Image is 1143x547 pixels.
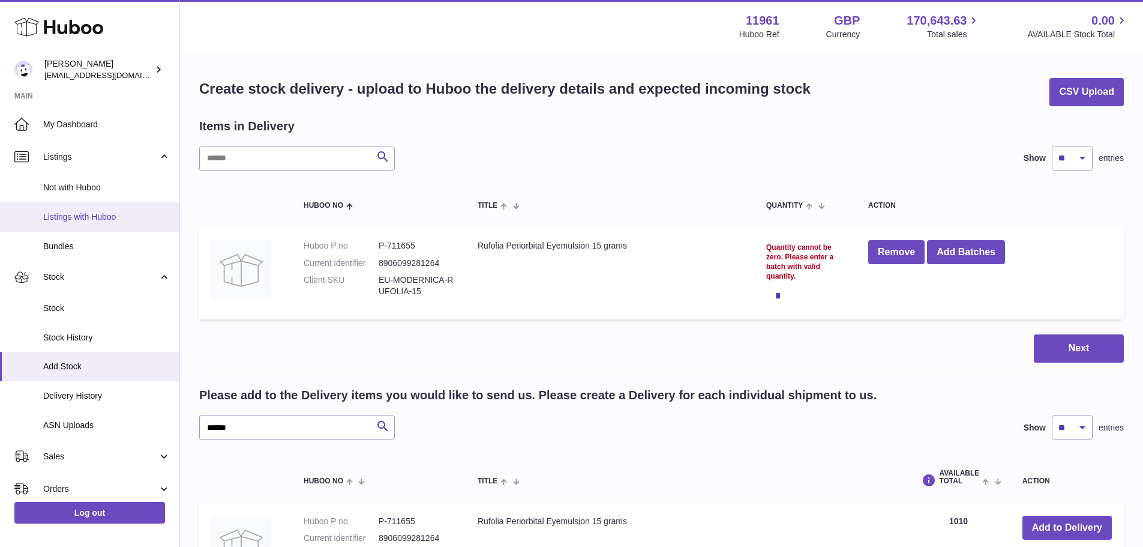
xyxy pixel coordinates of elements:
[43,451,158,462] span: Sales
[304,477,343,485] span: Huboo no
[834,13,860,29] strong: GBP
[43,483,158,495] span: Orders
[1099,422,1124,434] span: entries
[868,240,925,265] button: Remove
[304,258,379,269] dt: Current identifier
[907,13,967,29] span: 170,643.63
[379,516,454,527] dd: P-711655
[43,332,170,343] span: Stock History
[304,240,379,252] dt: Huboo P no
[766,243,844,282] div: Quantity cannot be zero. Please enter a batch with valid quantity.
[379,240,454,252] dd: P-711655
[199,387,877,403] h2: Please add to the Delivery items you would like to send us. Please create a Delivery for each ind...
[43,390,170,402] span: Delivery History
[1034,334,1124,363] button: Next
[43,119,170,130] span: My Dashboard
[1091,13,1115,29] span: 0.00
[43,182,170,193] span: Not with Huboo
[43,271,158,283] span: Stock
[44,70,176,80] span: [EMAIL_ADDRESS][DOMAIN_NAME]
[304,274,379,297] dt: Client SKU
[379,258,454,269] dd: 8906099281264
[826,29,860,40] div: Currency
[1024,153,1046,164] label: Show
[907,13,980,40] a: 170,643.63 Total sales
[939,470,979,485] span: AVAILABLE Total
[746,13,779,29] strong: 11961
[1024,422,1046,434] label: Show
[1027,13,1129,40] a: 0.00 AVAILABLE Stock Total
[1022,516,1112,540] button: Add to Delivery
[43,241,170,252] span: Bundles
[466,228,754,320] td: Rufolia Periorbital Eyemulsion 15 grams
[43,303,170,314] span: Stock
[43,361,170,372] span: Add Stock
[14,502,165,524] a: Log out
[766,202,803,210] span: Quantity
[927,240,1005,265] button: Add Batches
[478,477,497,485] span: Title
[1099,153,1124,164] span: entries
[739,29,779,40] div: Huboo Ref
[304,516,379,527] dt: Huboo P no
[44,58,152,81] div: [PERSON_NAME]
[1027,29,1129,40] span: AVAILABLE Stock Total
[304,533,379,544] dt: Current identifier
[43,420,170,431] span: ASN Uploads
[211,240,271,300] img: Rufolia Periorbital Eyemulsion 15 grams
[1022,477,1112,485] div: Action
[43,151,158,163] span: Listings
[1049,78,1124,106] button: CSV Upload
[199,118,295,134] h2: Items in Delivery
[478,202,497,210] span: Title
[927,29,980,40] span: Total sales
[199,79,811,98] h1: Create stock delivery - upload to Huboo the delivery details and expected incoming stock
[14,61,32,79] img: internalAdmin-11961@internal.huboo.com
[304,202,343,210] span: Huboo no
[868,202,1112,210] div: Action
[379,274,454,297] dd: EU-MODERNICA-RUFOLIA-15
[379,533,454,544] dd: 8906099281264
[43,211,170,223] span: Listings with Huboo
